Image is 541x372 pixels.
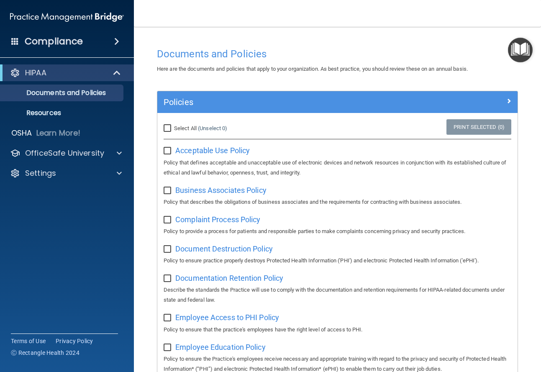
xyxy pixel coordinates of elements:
p: Policy to provide a process for patients and responsible parties to make complaints concerning pr... [164,226,511,236]
h4: Compliance [25,36,83,47]
p: Policy that defines acceptable and unacceptable use of electronic devices and network resources i... [164,158,511,178]
a: (Unselect 0) [198,125,227,131]
a: Policies [164,95,511,109]
p: OfficeSafe University [25,148,104,158]
span: Ⓒ Rectangle Health 2024 [11,349,79,357]
p: OSHA [11,128,32,138]
a: OfficeSafe University [10,148,122,158]
p: Describe the standards the Practice will use to comply with the documentation and retention requi... [164,285,511,305]
span: Complaint Process Policy [175,215,260,224]
a: Terms of Use [11,337,46,345]
p: Documents and Policies [5,89,120,97]
a: Print Selected (0) [446,119,511,135]
img: PMB logo [10,9,124,26]
p: Resources [5,109,120,117]
a: Privacy Policy [56,337,93,345]
p: Policy to ensure practice properly destroys Protected Health Information ('PHI') and electronic P... [164,256,511,266]
span: Employee Access to PHI Policy [175,313,279,322]
span: Here are the documents and policies that apply to your organization. As best practice, you should... [157,66,468,72]
p: Policy that describes the obligations of business associates and the requirements for contracting... [164,197,511,207]
p: Learn More! [36,128,81,138]
p: Settings [25,168,56,178]
button: Open Resource Center [508,38,533,62]
span: Document Destruction Policy [175,244,273,253]
span: Select All [174,125,197,131]
span: Documentation Retention Policy [175,274,283,282]
span: Business Associates Policy [175,186,267,195]
span: Employee Education Policy [175,343,266,351]
a: HIPAA [10,68,121,78]
a: Settings [10,168,122,178]
p: Policy to ensure that the practice's employees have the right level of access to PHI. [164,325,511,335]
input: Select All (Unselect 0) [164,125,173,132]
h5: Policies [164,97,421,107]
span: Acceptable Use Policy [175,146,250,155]
p: HIPAA [25,68,46,78]
h4: Documents and Policies [157,49,518,59]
